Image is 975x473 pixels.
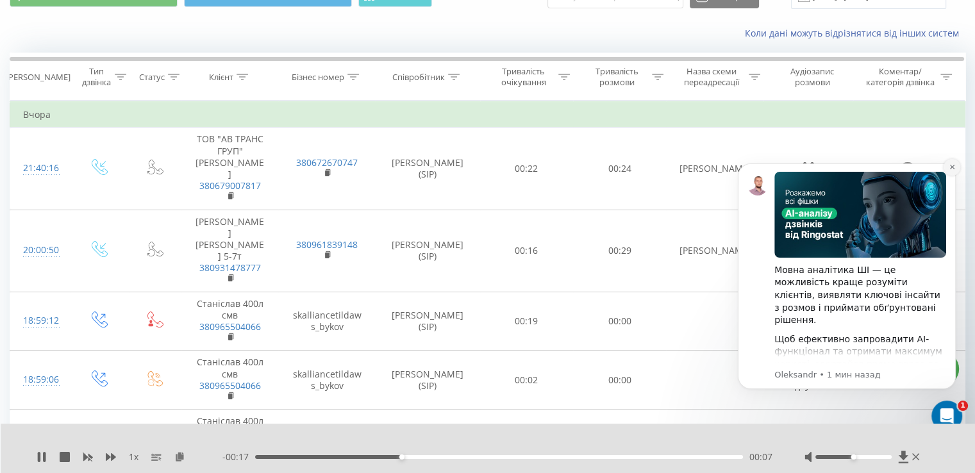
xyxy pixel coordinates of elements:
div: 18:59:12 [23,308,57,333]
td: 00:14 [480,410,573,469]
td: 00:00 [573,351,666,410]
td: [PERSON_NAME] [666,128,763,210]
div: Співробітник [392,72,445,83]
td: 00:19 [480,292,573,351]
a: 380679007817 [199,179,261,192]
td: [PERSON_NAME] [666,210,763,292]
a: Коли дані можуть відрізнятися вiд інших систем [745,27,965,39]
span: 1 [958,401,968,411]
td: 00:02 [480,351,573,410]
div: Назва схеми переадресації [678,66,746,88]
td: Cтаніслав 400л смв [181,410,278,469]
div: 18:59:06 [23,367,57,392]
iframe: Intercom notifications сообщение [719,144,975,438]
td: skalliancetildaws_bykov [278,351,375,410]
a: 380965504066 [199,379,261,392]
td: 00:16 [480,210,573,292]
td: [PERSON_NAME] (SIP) [376,410,480,469]
span: 00:07 [749,451,772,463]
td: [PERSON_NAME] (SIP) [376,128,480,210]
div: Accessibility label [399,454,404,460]
td: skalliancetildaws_bykov [278,292,375,351]
div: Статус [139,72,165,83]
div: Аудіозапис розмови [775,66,850,88]
td: 00:29 [573,210,666,292]
td: [PERSON_NAME] (SIP) [376,210,480,292]
div: Тип дзвінка [81,66,111,88]
td: [PERSON_NAME] [PERSON_NAME] 5-7т [181,210,278,292]
span: - 00:17 [222,451,255,463]
div: 20:00:50 [23,238,57,263]
td: Cтаніслав 400л смв [181,292,278,351]
div: 21:40:16 [23,156,57,181]
div: Тривалість розмови [585,66,649,88]
td: [PERSON_NAME] (SIP) [376,292,480,351]
td: skalliancetildaws_bykov [278,410,375,469]
td: 00:00 [573,292,666,351]
div: Бізнес номер [292,72,344,83]
a: 380672670747 [296,156,358,169]
span: 1 x [129,451,138,463]
td: 00:24 [573,128,666,210]
iframe: Intercom live chat [931,401,962,431]
td: [PERSON_NAME] (SIP) [376,351,480,410]
td: Вчора [10,102,965,128]
div: Accessibility label [851,454,856,460]
div: Коментар/категорія дзвінка [862,66,937,88]
a: 380965504066 [199,320,261,333]
div: Клієнт [209,72,233,83]
div: [PERSON_NAME] [6,72,71,83]
td: ТОВ "АВ ТРАНС ГРУП" [PERSON_NAME] [181,128,278,210]
a: 380961839148 [296,238,358,251]
td: Cтаніслав 400л смв [181,351,278,410]
div: Тривалість очікування [492,66,556,88]
td: 00:00 [573,410,666,469]
td: 00:22 [480,128,573,210]
a: 380931478777 [199,261,261,274]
